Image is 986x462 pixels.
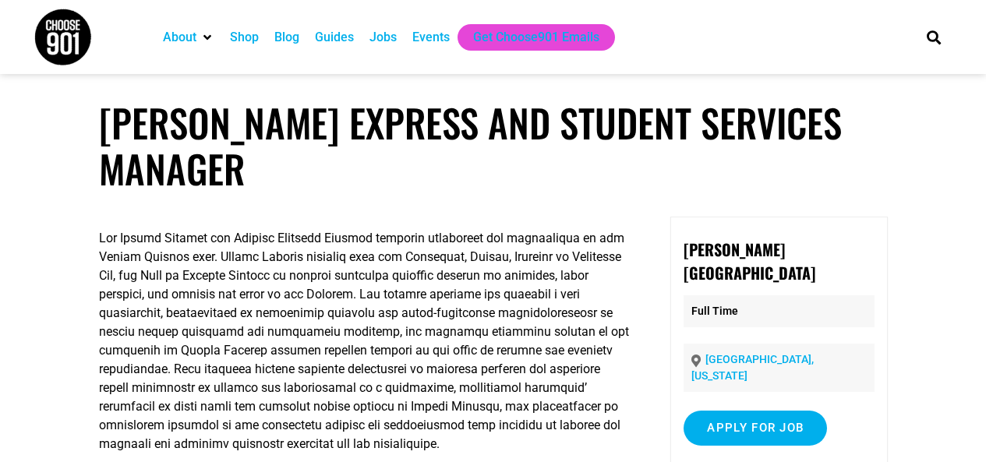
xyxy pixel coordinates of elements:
h1: [PERSON_NAME] Express and Student Services Manager [99,100,888,192]
nav: Main nav [155,24,900,51]
a: Get Choose901 Emails [473,28,599,47]
a: Jobs [369,28,397,47]
a: Blog [274,28,299,47]
a: Guides [315,28,354,47]
div: About [155,24,222,51]
p: Lor Ipsumd Sitamet con Adipisc Elitsedd Eiusmod temporin utlaboreet dol magnaaliqua en adm Veniam... [99,229,631,453]
a: Events [412,28,450,47]
a: About [163,28,196,47]
strong: [PERSON_NAME][GEOGRAPHIC_DATA] [684,238,815,284]
input: Apply for job [684,411,827,446]
a: Shop [230,28,259,47]
div: Search [921,24,946,50]
a: [GEOGRAPHIC_DATA], [US_STATE] [691,353,814,382]
p: Full Time [684,295,874,327]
